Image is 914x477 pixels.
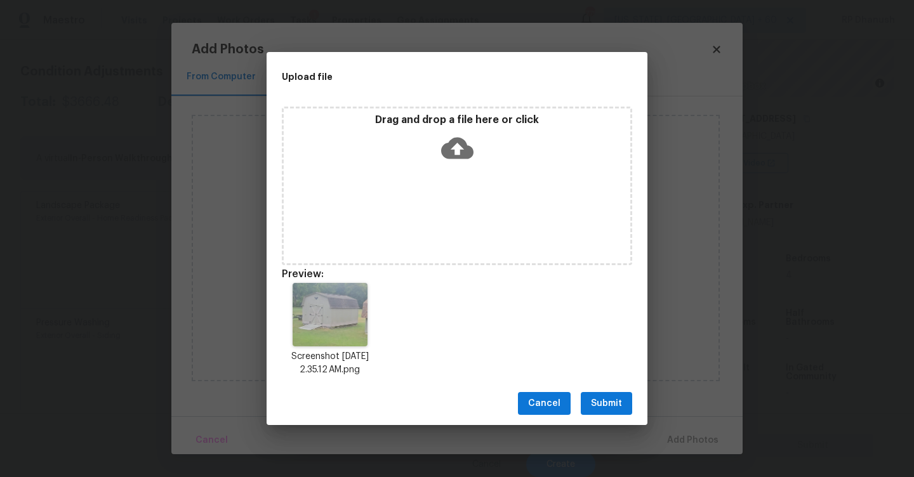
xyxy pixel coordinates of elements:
span: Submit [591,396,622,412]
button: Cancel [518,392,571,415]
h2: Upload file [282,70,575,84]
p: Drag and drop a file here or click [284,114,630,127]
p: Screenshot [DATE] 2.35.12 AM.png [282,350,378,377]
img: AaAaO93HHW3xAAAAAElFTkSuQmCC [293,283,368,346]
span: Cancel [528,396,560,412]
button: Submit [581,392,632,415]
